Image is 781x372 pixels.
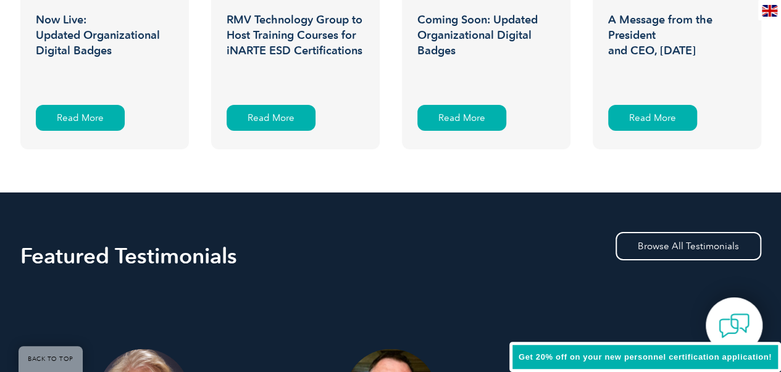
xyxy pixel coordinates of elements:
div: Read More [36,105,125,131]
div: Read More [608,105,697,131]
a: Browse All Testimonials [616,232,761,260]
h3: Coming Soon: Updated Organizational Digital Badges [402,12,570,93]
h2: Featured Testimonials [20,246,761,266]
h3: RMV Technology Group to Host Training Courses for iNARTE ESD Certifications [211,12,380,93]
a: BACK TO TOP [19,346,83,372]
h3: A Message from the President and CEO, [DATE] [593,12,761,93]
h3: Now Live: Updated Organizational Digital Badges [20,12,189,93]
div: Read More [417,105,506,131]
img: en [762,5,777,17]
span: Get 20% off on your new personnel certification application! [519,352,772,362]
img: contact-chat.png [719,310,750,341]
div: Read More [227,105,315,131]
